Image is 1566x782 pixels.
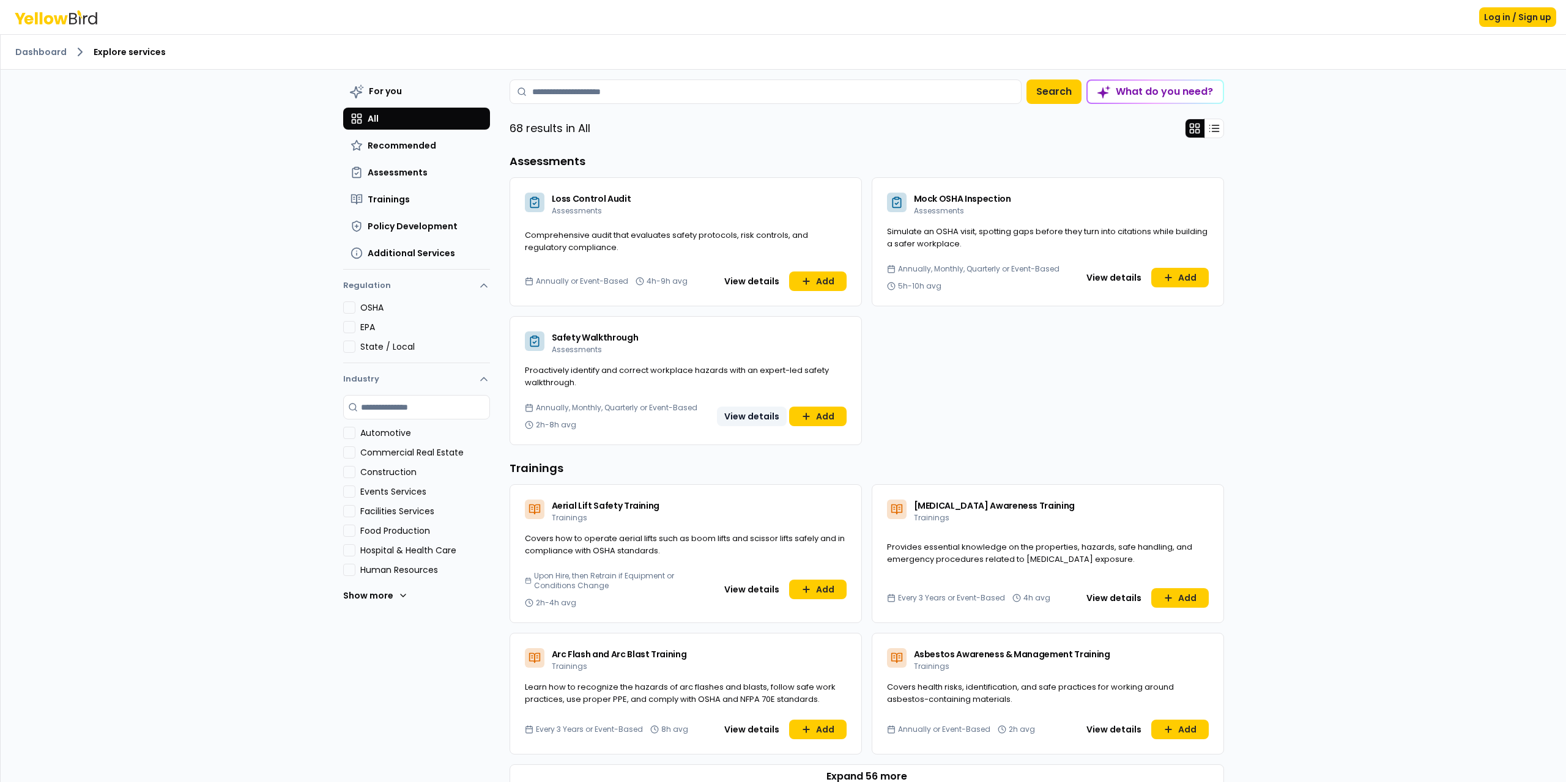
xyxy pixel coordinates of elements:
label: Human Resources [360,564,490,576]
nav: breadcrumb [15,45,1551,59]
span: Trainings [552,661,587,671]
span: 8h avg [661,725,688,734]
button: Recommended [343,135,490,157]
span: Trainings [914,512,949,523]
div: Industry [343,395,490,618]
button: What do you need? [1086,79,1224,104]
button: Log in / Sign up [1479,7,1556,27]
span: Every 3 Years or Event-Based [898,593,1005,603]
button: View details [717,271,787,291]
div: Regulation [343,301,490,363]
span: Assessments [552,205,602,216]
span: [MEDICAL_DATA] Awareness Training [914,500,1075,512]
span: 2h-4h avg [536,598,576,608]
button: Additional Services [343,242,490,264]
span: Aerial Lift Safety Training [552,500,660,512]
span: Additional Services [368,247,455,259]
span: Comprehensive audit that evaluates safety protocols, risk controls, and regulatory compliance. [525,229,808,253]
span: Loss Control Audit [552,193,631,205]
div: What do you need? [1088,81,1223,103]
button: View details [717,580,787,599]
span: 2h-8h avg [536,420,576,430]
button: Trainings [343,188,490,210]
button: View details [717,407,787,426]
span: 2h avg [1009,725,1035,734]
label: OSHA [360,301,490,314]
button: Industry [343,363,490,395]
span: Explore services [94,46,166,58]
span: For you [369,85,402,97]
span: Every 3 Years or Event-Based [536,725,643,734]
span: Recommended [368,139,436,152]
label: Commercial Real Estate [360,446,490,459]
button: Show more [343,583,408,608]
button: View details [1079,720,1149,739]
button: For you [343,79,490,103]
span: Provides essential knowledge on the properties, hazards, safe handling, and emergency procedures ... [887,541,1192,565]
button: Add [789,720,847,739]
span: Assessments [368,166,428,179]
span: All [368,113,379,125]
span: Asbestos Awareness & Management Training [914,648,1110,660]
button: View details [1079,268,1149,287]
a: Dashboard [15,46,67,58]
span: Arc Flash and Arc Blast Training [552,648,687,660]
span: Trainings [368,193,410,205]
button: Policy Development [343,215,490,237]
span: Annually or Event-Based [536,276,628,286]
span: Policy Development [368,220,458,232]
label: Construction [360,466,490,478]
button: Add [789,271,847,291]
span: Annually or Event-Based [898,725,990,734]
label: Hospital & Health Care [360,544,490,556]
span: Covers health risks, identification, and safe practices for working around asbestos-containing ma... [887,681,1174,705]
span: Safety Walkthrough [552,331,639,344]
label: State / Local [360,341,490,353]
button: Regulation [343,275,490,301]
span: Proactively identify and correct workplace hazards with an expert-led safety walkthrough. [525,364,829,388]
span: Simulate an OSHA visit, spotting gaps before they turn into citations while building a safer work... [887,226,1208,249]
p: 68 results in All [510,120,590,137]
span: Assessments [552,344,602,355]
h3: Trainings [510,460,1224,477]
button: Search [1026,79,1082,104]
span: Covers how to operate aerial lifts such as boom lifts and scissor lifts safely and in compliance ... [525,533,845,556]
span: 5h-10h avg [898,281,941,291]
h3: Assessments [510,153,1224,170]
button: Add [1151,720,1209,739]
label: Facilities Services [360,505,490,517]
button: Add [1151,268,1209,287]
label: Automotive [360,427,490,439]
button: Assessments [343,161,490,183]
span: 4h-9h avg [647,276,688,286]
span: Upon Hire, then Retrain if Equipment or Conditions Change [534,571,712,591]
button: Add [789,580,847,599]
span: Mock OSHA Inspection [914,193,1011,205]
span: Annually, Monthly, Quarterly or Event-Based [536,403,697,413]
label: Events Services [360,485,490,498]
span: Assessments [914,205,964,216]
button: View details [1079,588,1149,608]
span: 4h avg [1023,593,1050,603]
button: View details [717,720,787,739]
label: EPA [360,321,490,333]
button: Add [1151,588,1209,608]
span: Trainings [552,512,587,523]
label: Food Production [360,525,490,537]
button: All [343,108,490,130]
span: Annually, Monthly, Quarterly or Event-Based [898,264,1059,274]
span: Trainings [914,661,949,671]
button: Add [789,407,847,426]
span: Learn how to recognize the hazards of arc flashes and blasts, follow safe work practices, use pro... [525,681,836,705]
